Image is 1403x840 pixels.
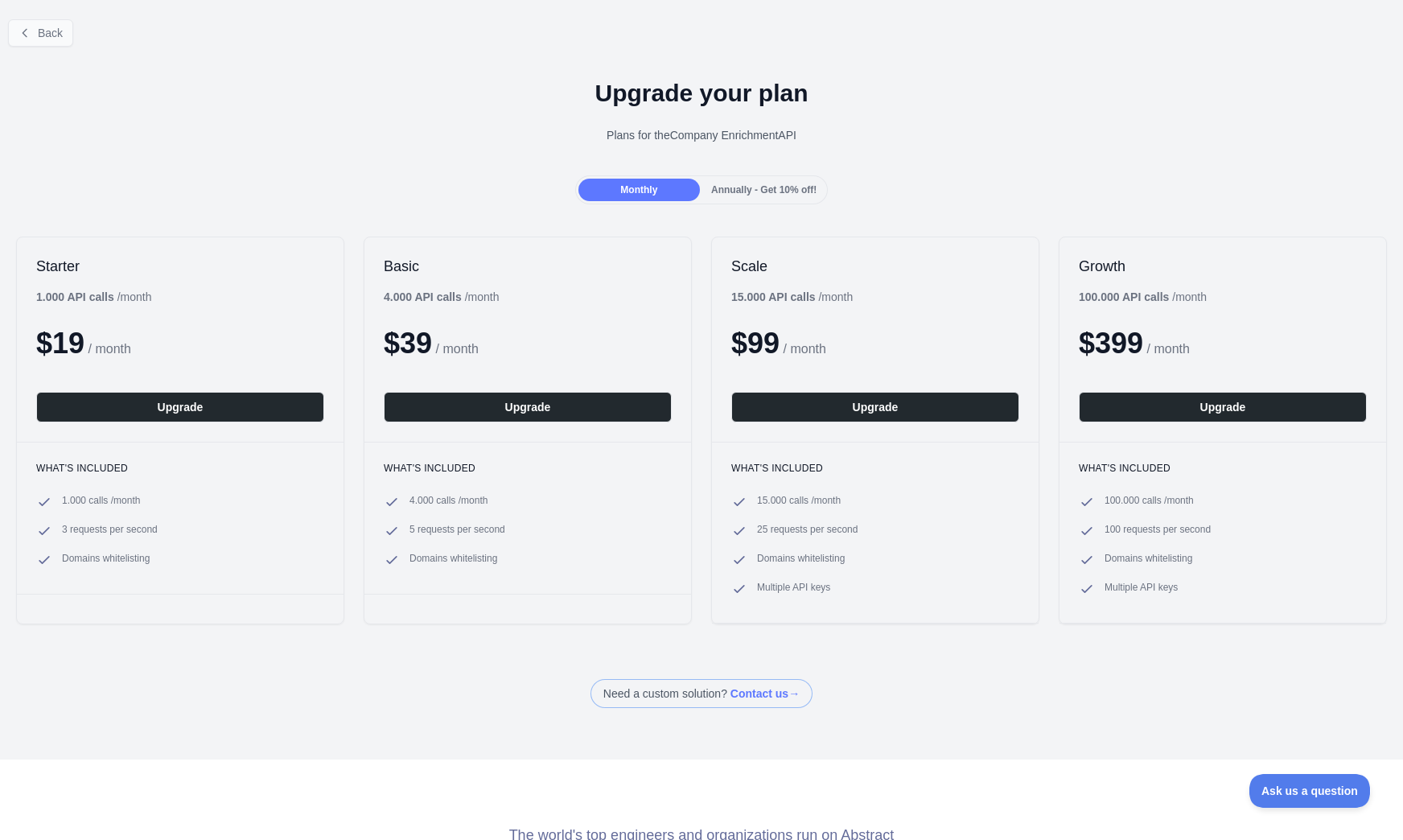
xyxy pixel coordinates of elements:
h2: Growth [1079,257,1367,276]
div: / month [1079,289,1207,305]
h2: Basic [384,257,672,276]
div: / month [731,289,853,305]
b: 15.000 API calls [731,290,816,303]
iframe: Toggle Customer Support [1249,774,1371,808]
h2: Scale [731,257,1019,276]
span: $ 399 [1079,327,1143,360]
b: 100.000 API calls [1079,290,1169,303]
span: $ 99 [731,327,780,360]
